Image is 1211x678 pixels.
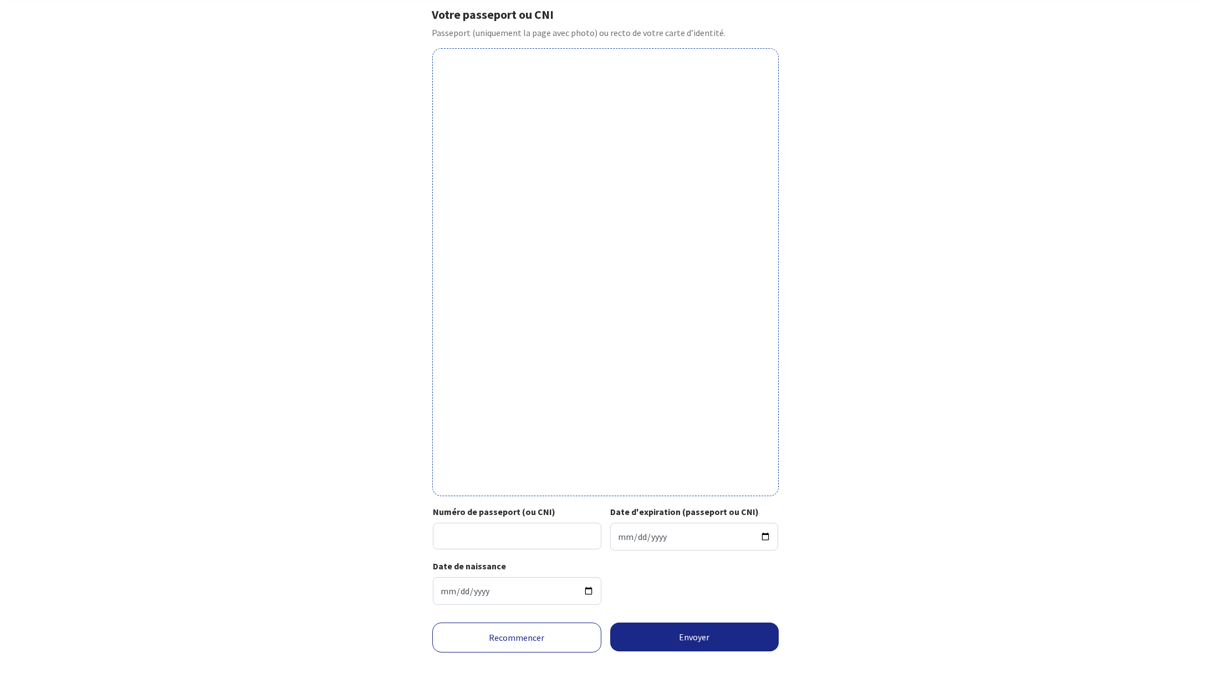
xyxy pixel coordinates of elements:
strong: Date de naissance [433,560,506,572]
a: Recommencer [432,623,601,652]
h1: Votre passeport ou CNI [432,7,779,22]
strong: Numéro de passeport (ou CNI) [433,506,555,517]
button: Envoyer [610,623,779,651]
p: Passeport (uniquement la page avec photo) ou recto de votre carte d’identité. [432,26,779,39]
strong: Date d'expiration (passeport ou CNI) [610,506,759,517]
